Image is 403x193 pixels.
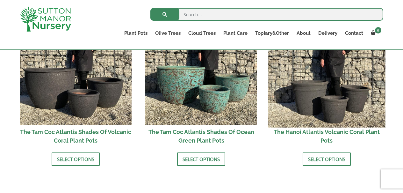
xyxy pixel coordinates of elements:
a: Select options for “The Tam Coc Atlantis Shades Of Ocean Green Plant Pots” [177,152,225,166]
a: Select options for “The Hanoi Atlantis Volcanic Coral Plant Pots” [303,152,351,166]
a: Sale! The Tam Coc Atlantis Shades Of Volcanic Coral Plant Pots [20,13,132,148]
a: Contact [341,29,367,38]
h2: The Tam Coc Atlantis Shades Of Ocean Green Plant Pots [145,125,257,148]
a: 0 [367,29,383,38]
a: About [293,29,314,38]
input: Search... [150,8,383,21]
img: The Tam Coc Atlantis Shades Of Volcanic Coral Plant Pots [20,13,132,125]
img: logo [20,6,71,32]
a: Olive Trees [151,29,184,38]
a: Sale! The Tam Coc Atlantis Shades Of Ocean Green Plant Pots [145,13,257,148]
span: 0 [375,27,381,33]
a: Plant Pots [120,29,151,38]
a: Plant Care [219,29,251,38]
a: Cloud Trees [184,29,219,38]
h2: The Hanoi Atlantis Volcanic Coral Plant Pots [271,125,383,148]
h2: The Tam Coc Atlantis Shades Of Volcanic Coral Plant Pots [20,125,132,148]
img: The Hanoi Atlantis Volcanic Coral Plant Pots [268,10,385,127]
a: Topiary&Other [251,29,293,38]
a: Select options for “The Tam Coc Atlantis Shades Of Volcanic Coral Plant Pots” [52,152,100,166]
a: Sale! The Hanoi Atlantis Volcanic Coral Plant Pots [271,13,383,148]
img: The Tam Coc Atlantis Shades Of Ocean Green Plant Pots [145,13,257,125]
a: Delivery [314,29,341,38]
